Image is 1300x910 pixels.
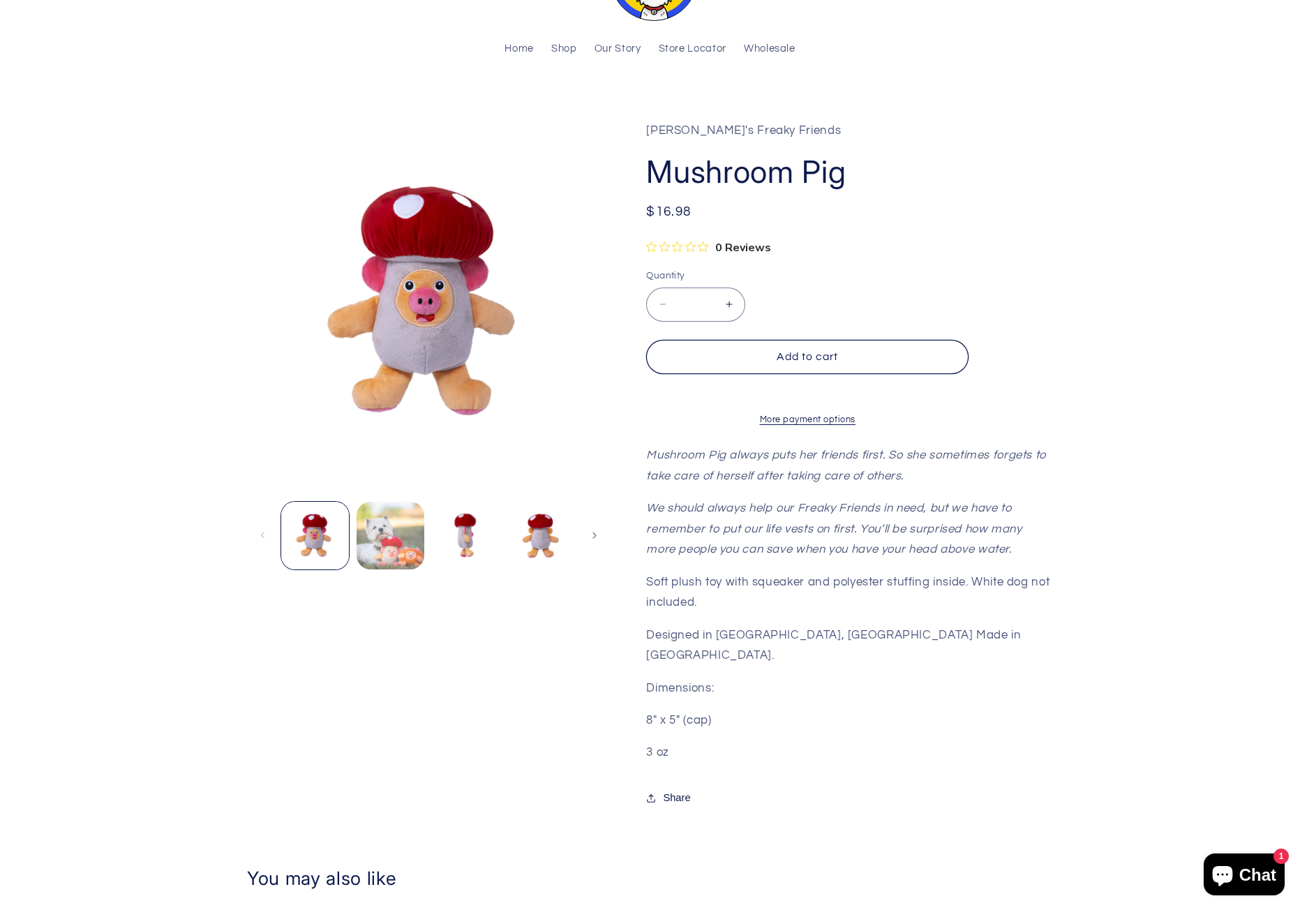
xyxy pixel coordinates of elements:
[551,43,577,56] span: Shop
[646,449,1047,482] em: Mushroom Pig always puts her friends first. So she sometimes forgets to take care of herself afte...
[247,867,1053,890] h2: You may also like
[646,121,1053,142] p: [PERSON_NAME]'s Freaky Friends
[735,34,804,65] a: Wholesale
[744,43,795,56] span: Wholesale
[585,34,650,65] a: Our Story
[646,743,1053,763] p: 3 oz
[646,625,1053,666] p: Designed in [GEOGRAPHIC_DATA], [GEOGRAPHIC_DATA] Made in [GEOGRAPHIC_DATA].
[579,520,610,551] button: Slide right
[646,710,1053,731] p: 8" x 5" (cap)
[1200,853,1289,899] inbox-online-store-chat: Shopify online store chat
[646,237,771,258] button: Rated 0 out of 5 stars from 0 reviews. Jump to reviews.
[646,414,969,427] a: More payment options
[646,782,694,814] button: Share
[595,43,641,56] span: Our Story
[646,152,1053,192] h1: Mushroom Pig
[506,502,574,569] button: Load image 4 in gallery view
[715,237,771,258] span: 0 Reviews
[646,572,1053,613] p: Soft plush toy with squeaker and polyester stuffing inside. White dog not included.
[646,502,1022,555] em: We should always help our Freaky Friends in need, but we have to remember to put our life vests o...
[646,340,969,374] button: Add to cart
[542,34,585,65] a: Shop
[357,502,424,569] button: Load image 2 in gallery view
[496,34,543,65] a: Home
[650,34,735,65] a: Store Locator
[659,43,726,56] span: Store Locator
[431,502,499,569] button: Load image 3 in gallery view
[646,678,1053,699] p: Dimensions:
[281,502,349,569] button: Load image 1 in gallery view
[646,202,691,222] span: $16.98
[247,520,278,551] button: Slide left
[505,43,534,56] span: Home
[247,121,610,573] media-gallery: Gallery Viewer
[646,269,969,283] label: Quantity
